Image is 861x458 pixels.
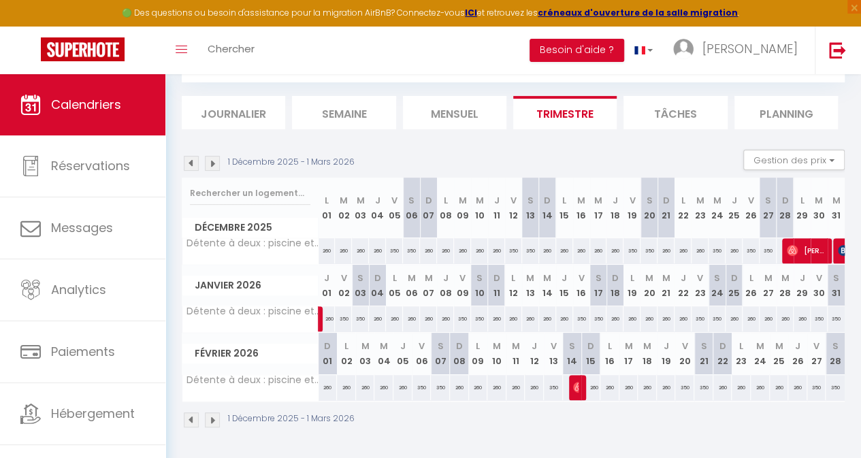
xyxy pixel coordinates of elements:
[352,178,369,238] th: 03
[692,306,709,331] div: 350
[539,238,556,263] div: 260
[748,194,754,207] abbr: V
[760,306,777,331] div: 260
[487,375,506,400] div: 260
[454,178,471,238] th: 09
[488,265,505,306] th: 11
[794,178,811,238] th: 29
[734,96,838,129] li: Planning
[623,178,640,238] th: 19
[182,344,318,363] span: Février 2026
[709,238,726,263] div: 350
[719,340,726,353] abbr: D
[505,238,522,263] div: 350
[431,375,450,400] div: 350
[522,238,539,263] div: 350
[374,272,381,284] abbr: D
[544,375,563,400] div: 350
[522,306,539,331] div: 260
[391,194,397,207] abbr: V
[393,272,397,284] abbr: L
[569,340,575,353] abbr: S
[41,37,125,61] img: Super Booking
[337,333,356,374] th: 02
[511,272,515,284] abbr: L
[356,375,375,400] div: 260
[386,265,403,306] th: 05
[606,265,623,306] th: 18
[816,272,822,284] abbr: V
[563,333,582,374] th: 14
[393,375,412,400] div: 260
[713,375,732,400] div: 260
[624,340,632,353] abbr: M
[386,178,403,238] th: 05
[184,306,321,316] span: Détente à deux : piscine et spa
[713,194,721,207] abbr: M
[556,306,573,331] div: 260
[228,156,355,169] p: 1 Décembre 2025 - 1 Mars 2026
[476,272,483,284] abbr: S
[493,272,500,284] abbr: D
[324,272,329,284] abbr: J
[600,333,619,374] th: 16
[522,178,539,238] th: 13
[681,272,686,284] abbr: J
[573,265,590,306] th: 16
[471,178,488,238] th: 10
[513,96,617,129] li: Trimestre
[581,375,600,400] div: 260
[527,194,534,207] abbr: S
[692,265,709,306] th: 23
[493,194,499,207] abbr: J
[573,178,590,238] th: 16
[675,375,694,400] div: 350
[595,272,601,284] abbr: S
[732,333,751,374] th: 23
[325,194,329,207] abbr: L
[581,333,600,374] th: 15
[832,340,839,353] abbr: S
[51,405,135,422] span: Hébergement
[726,265,743,306] th: 25
[619,333,638,374] th: 17
[770,333,789,374] th: 25
[675,306,692,331] div: 260
[544,333,563,374] th: 13
[770,375,789,400] div: 260
[697,272,703,284] abbr: V
[673,39,694,59] img: ...
[657,306,675,331] div: 260
[590,238,607,263] div: 260
[799,272,805,284] abbr: J
[51,157,130,174] span: Réservations
[437,265,454,306] th: 08
[787,238,825,263] span: [PERSON_NAME]
[623,96,727,129] li: Tâches
[619,375,638,400] div: 260
[556,178,573,238] th: 15
[573,374,579,400] span: [PERSON_NAME]
[403,265,420,306] th: 06
[324,340,331,353] abbr: D
[510,194,517,207] abbr: V
[608,340,612,353] abbr: L
[675,238,692,263] div: 260
[613,194,618,207] abbr: J
[811,306,828,331] div: 350
[781,194,788,207] abbr: D
[606,306,623,331] div: 260
[692,238,709,263] div: 260
[487,333,506,374] th: 10
[471,265,488,306] th: 10
[743,178,760,238] th: 26
[525,375,544,400] div: 260
[403,178,420,238] th: 06
[425,272,433,284] abbr: M
[743,306,760,331] div: 260
[375,194,380,207] abbr: J
[505,306,522,331] div: 260
[505,265,522,306] th: 12
[412,375,432,400] div: 350
[638,375,657,400] div: 260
